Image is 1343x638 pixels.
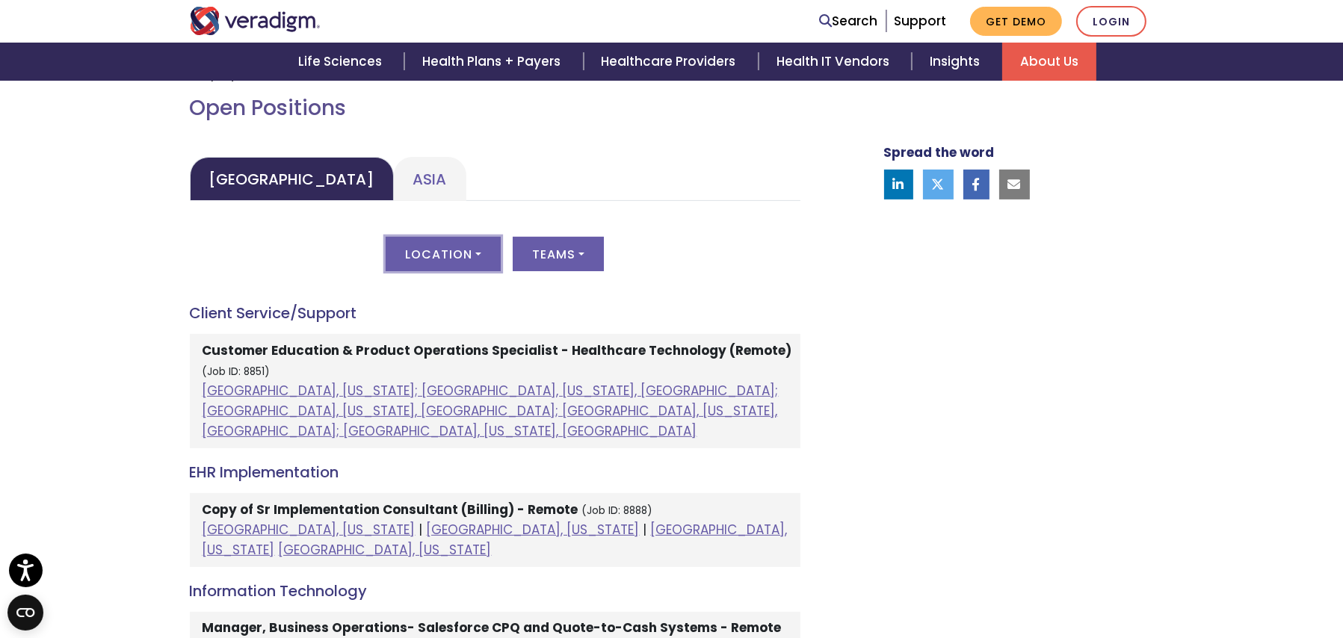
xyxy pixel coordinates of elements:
a: Life Sciences [280,43,404,81]
a: Search [820,11,878,31]
a: Login [1076,6,1146,37]
a: Asia [394,157,466,201]
a: [GEOGRAPHIC_DATA], [US_STATE] [279,541,492,559]
a: Health IT Vendors [759,43,912,81]
small: (Job ID: 8851) [203,365,271,379]
h2: Open Positions [190,96,800,121]
a: [GEOGRAPHIC_DATA], [US_STATE] [203,521,416,539]
a: About Us [1002,43,1096,81]
a: Support [894,12,946,30]
a: [GEOGRAPHIC_DATA] [190,157,394,201]
a: [GEOGRAPHIC_DATA], [US_STATE] [203,521,788,559]
img: Veradigm logo [190,7,321,35]
span: | [643,521,647,539]
a: Insights [912,43,1002,81]
a: [GEOGRAPHIC_DATA], [US_STATE] [427,521,640,539]
strong: Manager, Business Operations- Salesforce CPQ and Quote-to-Cash Systems - Remote [203,619,782,637]
a: Get Demo [970,7,1062,36]
button: Location [386,237,501,271]
strong: Copy of Sr Implementation Consultant (Billing) - Remote [203,501,578,518]
h4: Client Service/Support [190,304,800,322]
h4: Information Technology [190,582,800,600]
a: [GEOGRAPHIC_DATA], [US_STATE]; [GEOGRAPHIC_DATA], [US_STATE], [GEOGRAPHIC_DATA]; [GEOGRAPHIC_DATA... [203,382,779,440]
h4: EHR Implementation [190,463,800,481]
button: Teams [513,237,604,271]
a: Health Plans + Payers [404,43,583,81]
button: Open CMP widget [7,595,43,631]
span: | [419,521,423,539]
a: Healthcare Providers [584,43,759,81]
small: (Job ID: 8888) [582,504,653,518]
strong: Customer Education & Product Operations Specialist - Healthcare Technology (Remote) [203,341,792,359]
strong: Spread the word [884,143,995,161]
